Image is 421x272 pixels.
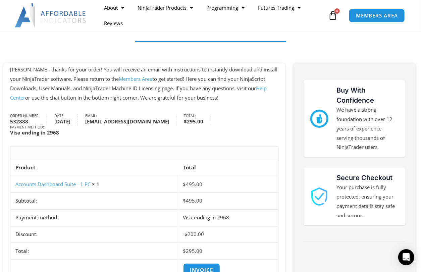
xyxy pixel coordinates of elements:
[334,8,340,14] span: 0
[85,118,169,125] strong: [EMAIL_ADDRESS][DOMAIN_NAME]
[92,181,99,187] strong: × 1
[398,249,414,265] div: Open Intercom Messenger
[10,159,178,176] th: Product
[184,118,187,125] span: $
[336,173,399,183] h3: Secure Checkout
[54,118,70,125] strong: [DATE]
[356,13,398,18] span: MEMBERS AREA
[10,226,178,243] th: Discount:
[185,231,204,237] span: 200.00
[10,193,178,209] th: Subtotal:
[184,114,211,125] li: Total:
[183,248,203,254] span: 295.00
[85,114,177,125] li: Email:
[318,6,348,25] a: 0
[183,197,203,204] span: 495.00
[119,75,152,82] a: Members Area
[15,181,91,187] a: Accounts Dashboard Suite - 1 PC
[15,3,87,28] img: LogoAI | Affordable Indicators – NinjaTrader
[336,183,399,220] p: Your purchase is fully protected, ensuring your payment details stay safe and secure.
[183,181,186,187] span: $
[97,15,129,31] a: Reviews
[183,181,203,187] bdi: 495.00
[10,129,59,137] strong: Visa ending in 2968
[336,105,399,152] p: We have a strong foundation with over 12 years of experience serving thousands of NinjaTrader users.
[310,110,328,128] img: mark thumbs good 43913 | Affordable Indicators – NinjaTrader
[183,248,186,254] span: $
[183,231,185,237] span: -
[178,209,278,226] td: Visa ending in 2968
[10,242,178,259] th: Total:
[310,187,328,206] img: 1000913 | Affordable Indicators – NinjaTrader
[184,118,204,125] bdi: 295.00
[185,231,188,237] span: $
[54,114,78,125] li: Date:
[10,114,47,125] li: Order number:
[178,159,278,176] th: Total
[183,197,186,204] span: $
[10,118,40,125] strong: 532888
[10,209,178,226] th: Payment method:
[10,85,267,101] a: Help Center
[10,65,278,102] p: [PERSON_NAME], thanks for your order! You will receive an email with instructions to instantly do...
[336,85,399,105] h3: Buy With Confidence
[349,9,405,22] a: MEMBERS AREA
[10,125,66,137] li: Payment method:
